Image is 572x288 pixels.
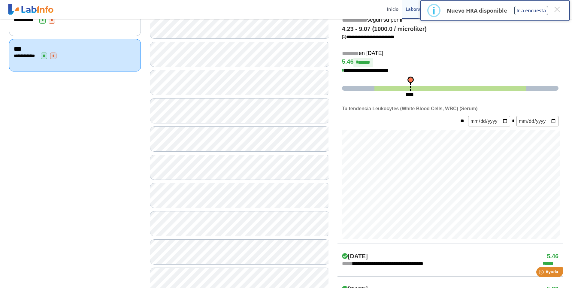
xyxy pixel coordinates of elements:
h4: [DATE] [342,253,368,260]
h5: según su perfil [342,17,558,24]
div: i [432,5,435,16]
iframe: Help widget launcher [519,265,565,281]
p: Nuevo HRA disponible [447,7,507,14]
h4: 5.46 [342,58,558,67]
button: Close this dialog [552,4,562,15]
h4: 5.46 [547,253,558,260]
button: Ir a encuesta [514,6,548,15]
input: mm/dd/yyyy [468,116,510,126]
b: Tu tendencia Leukocytes (White Blood Cells, WBC) (Serum) [342,106,478,111]
input: mm/dd/yyyy [516,116,558,126]
h4: 4.23 - 9.07 (1000.0 / microliter) [342,26,558,33]
a: [1] [342,34,394,39]
h5: en [DATE] [342,50,558,57]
